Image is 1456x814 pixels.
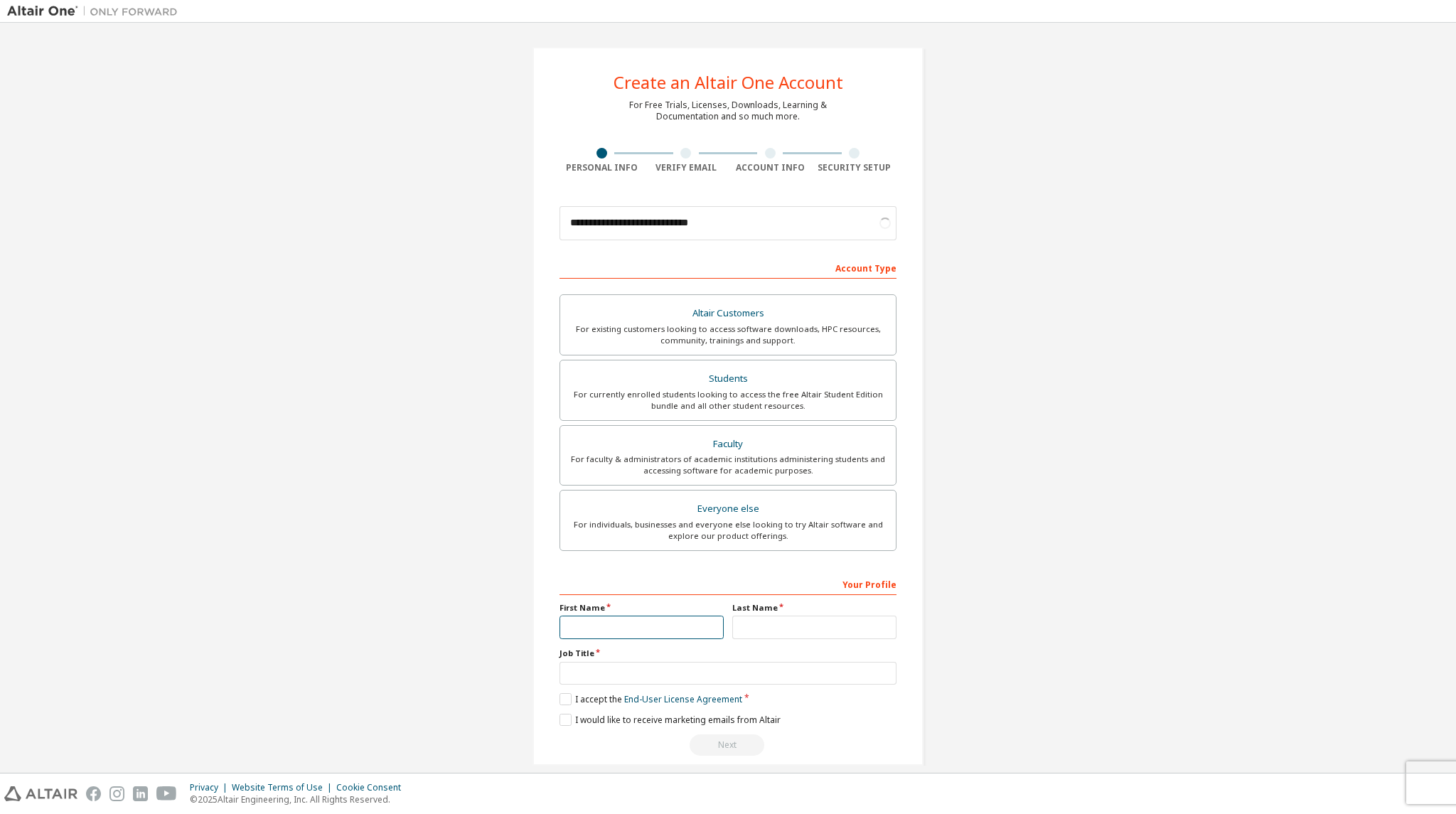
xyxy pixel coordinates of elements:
[569,434,887,454] div: Faculty
[644,162,729,173] div: Verify Email
[629,100,827,122] div: For Free Trials, Licenses, Downloads, Learning & Documentation and so much more.
[560,734,896,756] div: Please wait while checking email ...
[569,499,887,519] div: Everyone else
[560,256,896,279] div: Account Type
[109,786,124,801] img: instagram.svg
[232,782,336,793] div: Website Terms of Use
[569,323,887,346] div: For existing customers looking to access software downloads, HPC resources, community, trainings ...
[732,602,896,614] label: Last Name
[728,162,813,173] div: Account Info
[560,693,742,705] label: I accept the
[624,693,742,705] a: End-User License Agreement
[560,162,644,173] div: Personal Info
[190,782,232,793] div: Privacy
[569,389,887,412] div: For currently enrolled students looking to access the free Altair Student Edition bundle and all ...
[86,786,101,801] img: facebook.svg
[4,786,77,801] img: altair_logo.svg
[336,782,409,793] div: Cookie Consent
[569,519,887,542] div: For individuals, businesses and everyone else looking to try Altair software and explore our prod...
[614,74,843,91] div: Create an Altair One Account
[560,572,896,595] div: Your Profile
[7,4,185,18] img: Altair One
[560,602,724,614] label: First Name
[560,648,896,659] label: Job Title
[156,786,177,801] img: youtube.svg
[569,454,887,476] div: For faculty & administrators of academic institutions administering students and accessing softwa...
[190,793,409,805] p: © 2025 Altair Engineering, Inc. All Rights Reserved.
[813,162,897,173] div: Security Setup
[569,304,887,323] div: Altair Customers
[560,714,781,726] label: I would like to receive marketing emails from Altair
[133,786,148,801] img: linkedin.svg
[569,369,887,389] div: Students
